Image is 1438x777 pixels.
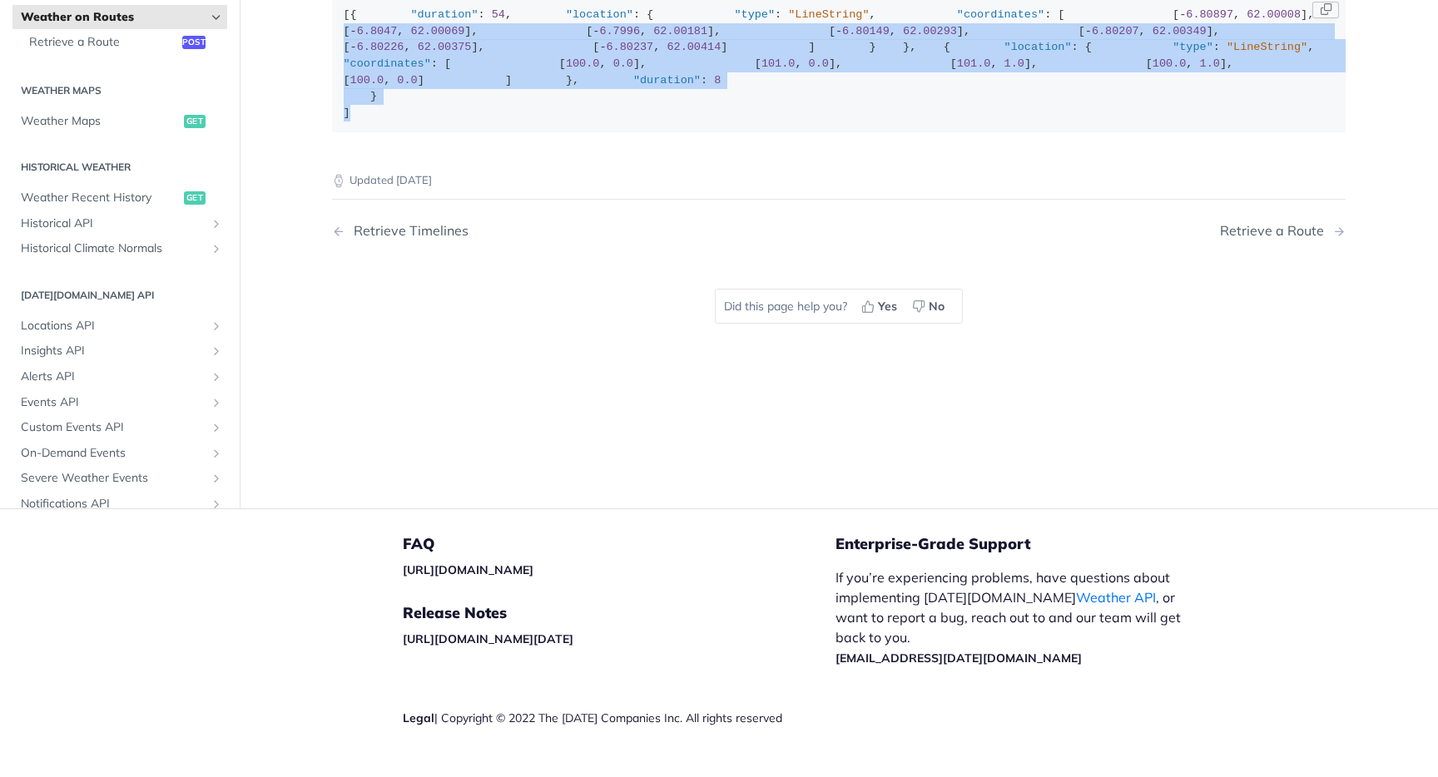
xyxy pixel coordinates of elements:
span: Weather on Routes [21,9,206,26]
span: Alerts API [21,369,206,385]
span: 6.80237 [607,41,654,53]
span: 62.00181 [653,25,707,37]
button: Show subpages for Insights API [210,344,223,358]
button: Copy Code [1312,2,1339,18]
span: Notifications API [21,496,206,512]
a: [URL][DOMAIN_NAME] [403,562,533,577]
span: 6.80149 [842,25,890,37]
button: Show subpages for Severe Weather Events [210,472,223,485]
span: 62.00414 [667,41,721,53]
a: Weather Recent Historyget [12,186,227,210]
a: Legal [403,710,434,725]
span: 101.0 [761,57,796,70]
button: Hide subpages for Weather on Routes [210,11,223,24]
span: - [350,41,357,53]
div: | Copyright © 2022 The [DATE] Companies Inc. All rights reserved [403,710,836,726]
span: Severe Weather Events [21,470,206,487]
h2: [DATE][DOMAIN_NAME] API [12,288,227,303]
span: "location" [566,8,633,21]
a: Next Page: Retrieve a Route [1220,223,1346,239]
a: Weather Mapsget [12,109,227,134]
a: Weather API [1076,589,1156,606]
span: 62.00069 [411,25,465,37]
h2: Weather Maps [12,83,227,98]
button: Show subpages for Historical Climate Normals [210,242,223,255]
span: 54 [492,8,505,21]
a: Custom Events APIShow subpages for Custom Events API [12,415,227,440]
span: 8 [714,74,721,87]
a: Insights APIShow subpages for Insights API [12,339,227,364]
span: "type" [1173,41,1213,53]
span: Insights API [21,343,206,359]
span: "coordinates" [344,57,431,70]
button: Show subpages for Locations API [210,319,223,333]
span: Events API [21,394,206,411]
span: get [184,191,206,205]
span: 62.00375 [418,41,472,53]
span: 6.80226 [357,41,404,53]
span: Locations API [21,318,206,334]
span: 62.00008 [1247,8,1301,21]
a: Locations APIShow subpages for Locations API [12,314,227,339]
span: 100.0 [350,74,384,87]
span: "LineString" [788,8,869,21]
span: 100.0 [1153,57,1187,70]
div: Retrieve a Route [1220,223,1332,239]
span: 1.0 [1200,57,1220,70]
a: Severe Weather EventsShow subpages for Severe Weather Events [12,466,227,491]
button: Show subpages for Notifications API [210,497,223,511]
div: [{ : , : { : , : [ [ , ], [ , ], [ , ], [ , ], [ , ], [ , ], [ , ] ] } }, { : { : , : [ [ , ], [ ... [344,7,1335,121]
span: - [1179,8,1186,21]
a: Events APIShow subpages for Events API [12,390,227,415]
span: "location" [1004,41,1072,53]
button: Show subpages for Historical API [210,217,223,230]
span: - [1085,25,1092,37]
span: - [593,25,599,37]
span: 0.0 [397,74,417,87]
span: 6.80207 [1092,25,1139,37]
a: Previous Page: Retrieve Timelines [332,223,766,239]
h2: Historical Weather [12,160,227,175]
span: "LineString" [1227,41,1307,53]
span: Retrieve a Route [29,34,178,51]
button: Yes [855,294,906,319]
p: Updated [DATE] [332,172,1346,189]
span: 100.0 [566,57,600,70]
a: Weather on RoutesHide subpages for Weather on Routes [12,5,227,30]
button: Show subpages for Alerts API [210,370,223,384]
button: Show subpages for On-Demand Events [210,447,223,460]
span: Historical API [21,215,206,232]
p: If you’re experiencing problems, have questions about implementing [DATE][DOMAIN_NAME] , or want ... [836,567,1198,667]
h5: Release Notes [403,603,836,623]
span: 62.00293 [903,25,957,37]
span: 0.0 [613,57,633,70]
span: - [599,41,606,53]
span: 6.80897 [1186,8,1233,21]
button: Show subpages for Events API [210,396,223,409]
span: Custom Events API [21,419,206,436]
a: Historical APIShow subpages for Historical API [12,211,227,236]
nav: Pagination Controls [332,206,1346,255]
a: Historical Climate NormalsShow subpages for Historical Climate Normals [12,236,227,261]
a: On-Demand EventsShow subpages for On-Demand Events [12,441,227,466]
a: [URL][DOMAIN_NAME][DATE] [403,631,573,646]
span: Yes [878,298,897,315]
span: 62.00349 [1153,25,1207,37]
span: Weather Maps [21,113,180,130]
a: Notifications APIShow subpages for Notifications API [12,492,227,517]
span: 101.0 [957,57,991,70]
span: "duration" [633,74,701,87]
span: post [182,36,206,49]
span: "duration" [411,8,479,21]
span: On-Demand Events [21,445,206,462]
span: No [929,298,945,315]
span: 0.0 [809,57,829,70]
span: "type" [734,8,775,21]
a: Retrieve a Routepost [21,30,227,55]
span: 6.7996 [599,25,640,37]
span: "coordinates" [957,8,1044,21]
span: - [836,25,842,37]
h5: Enterprise-Grade Support [836,534,1225,554]
span: Weather Recent History [21,190,180,206]
div: Retrieve Timelines [345,223,469,239]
